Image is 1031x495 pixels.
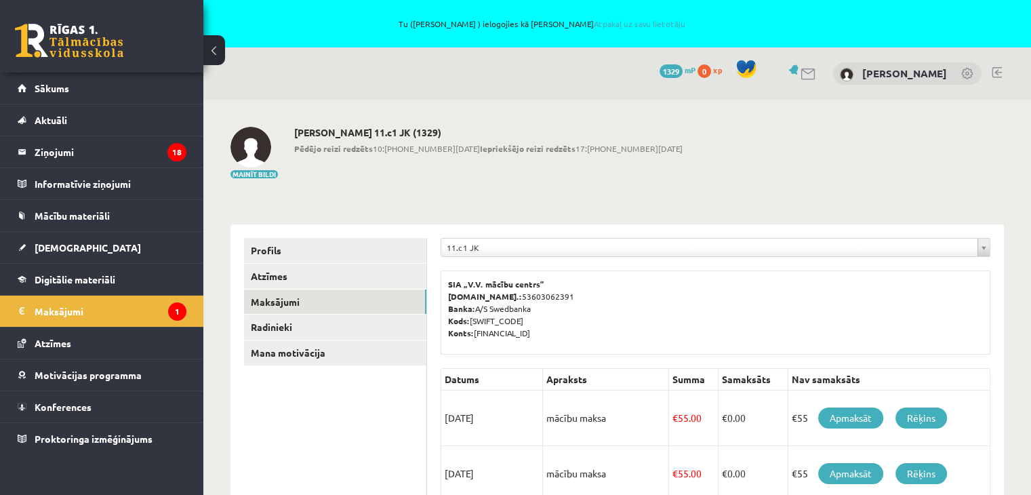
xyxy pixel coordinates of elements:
span: Mācību materiāli [35,210,110,222]
span: € [672,467,678,479]
a: Konferences [18,391,186,422]
button: Mainīt bildi [230,170,278,178]
span: 11.c1 JK [447,239,972,256]
th: Apraksts [543,369,669,391]
a: 11.c1 JK [441,239,990,256]
span: Motivācijas programma [35,369,142,381]
th: Datums [441,369,543,391]
a: Maksājumi1 [18,296,186,327]
span: € [722,467,727,479]
a: 0 xp [698,64,729,75]
a: Atzīmes [18,328,186,359]
a: Motivācijas programma [18,359,186,391]
span: Konferences [35,401,92,413]
td: mācību maksa [543,391,669,446]
a: Rīgas 1. Tālmācības vidusskola [15,24,123,58]
span: Tu ([PERSON_NAME] ) ielogojies kā [PERSON_NAME] [156,20,928,28]
span: mP [685,64,695,75]
span: € [672,412,678,424]
b: SIA „V.V. mācību centrs” [448,279,545,290]
span: 10:[PHONE_NUMBER][DATE] 17:[PHONE_NUMBER][DATE] [294,142,683,155]
b: Kods: [448,315,470,326]
legend: Ziņojumi [35,136,186,167]
h2: [PERSON_NAME] 11.c1 JK (1329) [294,127,683,138]
i: 18 [167,143,186,161]
a: Radinieki [244,315,426,340]
legend: Informatīvie ziņojumi [35,168,186,199]
img: Ivans Gončarovs [230,127,271,167]
b: Konts: [448,328,474,338]
span: 0 [698,64,711,78]
a: Apmaksāt [818,463,883,484]
span: 1329 [660,64,683,78]
th: Samaksāts [719,369,788,391]
a: Mana motivācija [244,340,426,365]
a: Aktuāli [18,104,186,136]
td: [DATE] [441,391,543,446]
b: Iepriekšējo reizi redzēts [480,143,575,154]
a: Digitālie materiāli [18,264,186,295]
p: 53603062391 A/S Swedbanka [SWIFT_CODE] [FINANCIAL_ID] [448,278,983,339]
b: Banka: [448,303,475,314]
span: [DEMOGRAPHIC_DATA] [35,241,141,254]
span: Digitālie materiāli [35,273,115,285]
td: €55 [788,391,990,446]
a: [PERSON_NAME] [862,66,947,80]
a: Maksājumi [244,290,426,315]
span: Proktoringa izmēģinājums [35,433,153,445]
th: Summa [669,369,719,391]
td: 55.00 [669,391,719,446]
img: Ivans Gončarovs [840,68,853,81]
a: Informatīvie ziņojumi [18,168,186,199]
a: 1329 mP [660,64,695,75]
a: Atzīmes [244,264,426,289]
a: [DEMOGRAPHIC_DATA] [18,232,186,263]
a: Ziņojumi18 [18,136,186,167]
th: Nav samaksāts [788,369,990,391]
span: xp [713,64,722,75]
td: 0.00 [719,391,788,446]
i: 1 [168,302,186,321]
a: Mācību materiāli [18,200,186,231]
a: Rēķins [895,463,947,484]
span: Sākums [35,82,69,94]
a: Apmaksāt [818,408,883,429]
b: Pēdējo reizi redzēts [294,143,373,154]
a: Sākums [18,73,186,104]
legend: Maksājumi [35,296,186,327]
span: Atzīmes [35,337,71,349]
a: Atpakaļ uz savu lietotāju [594,18,685,29]
a: Rēķins [895,408,947,429]
a: Profils [244,238,426,263]
span: € [722,412,727,424]
span: Aktuāli [35,114,67,126]
b: [DOMAIN_NAME].: [448,291,522,302]
a: Proktoringa izmēģinājums [18,423,186,454]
